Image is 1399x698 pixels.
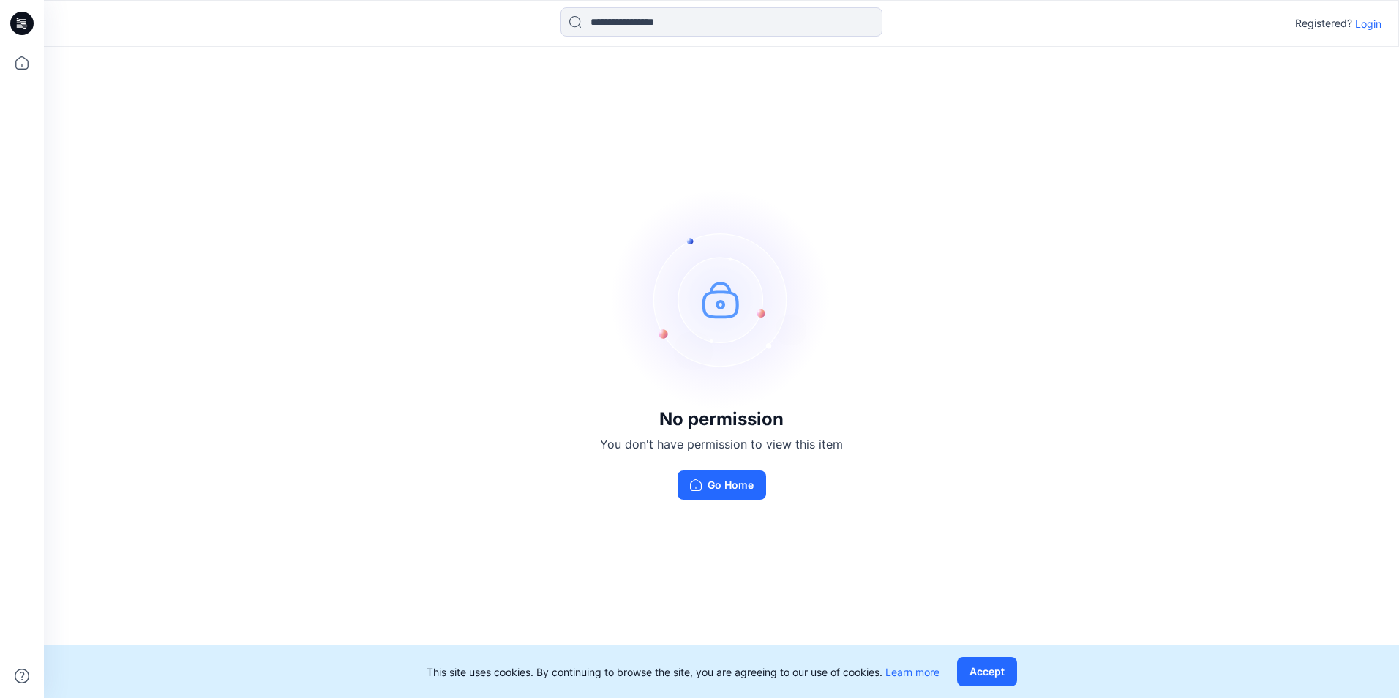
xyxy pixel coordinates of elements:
a: Learn more [885,666,939,678]
img: no-perm.svg [612,189,831,409]
h3: No permission [600,409,843,429]
button: Accept [957,657,1017,686]
p: You don't have permission to view this item [600,435,843,453]
p: Registered? [1295,15,1352,32]
button: Go Home [678,470,766,500]
p: This site uses cookies. By continuing to browse the site, you are agreeing to our use of cookies. [427,664,939,680]
p: Login [1355,16,1381,31]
